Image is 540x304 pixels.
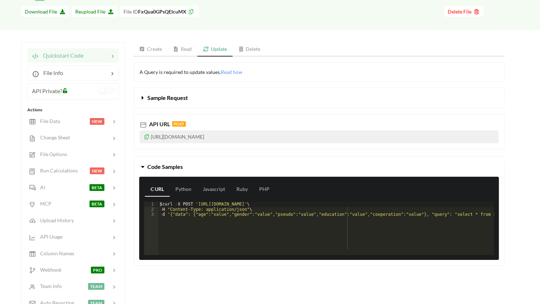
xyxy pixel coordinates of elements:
[25,9,65,15] span: Download File
[253,182,275,197] a: PHP
[36,134,70,140] span: Change Sheet
[36,250,74,256] span: Column Names
[140,130,498,143] p: [URL][DOMAIN_NAME]
[36,234,62,240] span: API Usage
[168,42,198,57] a: Read
[36,217,74,223] span: Upload History
[147,163,183,170] span: Code Samples
[75,9,114,15] span: Reupload File
[197,182,231,197] a: Javascript
[134,88,504,108] button: Sample Request
[39,69,63,76] span: File Info
[39,52,83,59] span: Quickstart Code
[172,121,186,127] span: POST
[89,184,104,191] span: BETA
[36,167,78,174] span: Run Calculations
[90,167,104,174] span: NEW
[197,42,233,57] a: Update
[90,118,104,125] span: NEW
[221,69,242,75] span: Read how
[444,6,483,17] button: Delete File
[36,283,62,289] span: Team Info
[145,182,170,197] a: C URL
[36,118,60,124] span: File Data
[36,201,51,207] span: MCP
[72,6,117,17] button: Reupload File
[36,184,45,190] span: AI
[124,9,138,15] span: File ID
[91,267,104,273] span: PRO
[144,202,158,207] div: 1
[144,212,158,217] div: 3
[138,9,186,15] b: FxQua0GPsQElcuMX
[36,151,67,157] span: File Options
[134,157,504,177] button: Code Samples
[32,87,62,94] span: API Private?
[147,94,188,101] span: Sample Request
[21,6,69,17] button: Download File
[231,182,253,197] a: Ruby
[140,69,242,75] span: A Query is required to update values.
[233,42,266,57] a: Delete
[170,182,197,197] a: Python
[88,283,104,290] span: TEAM
[148,121,170,127] span: API URL
[144,207,158,212] div: 2
[133,42,168,57] a: Create
[36,267,61,273] span: Webhook
[89,201,104,207] span: BETA
[27,107,119,113] div: Actions
[448,9,480,15] span: Delete File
